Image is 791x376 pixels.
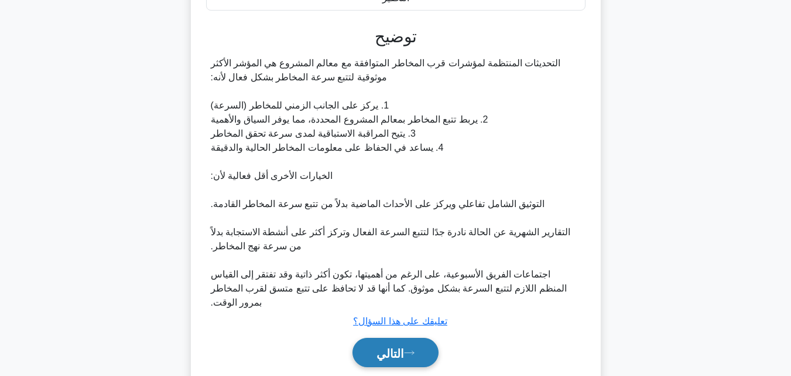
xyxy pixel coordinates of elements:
font: 4. يساعد في الحفاظ على معلومات المخاطر الحالية والدقيقة [211,143,444,153]
font: توضيح [375,28,417,46]
font: الخيارات الأخرى أقل فعالية لأن: [211,171,333,181]
font: التحديثات المنتظمة لمؤشرات قرب المخاطر المتوافقة مع معالم المشروع هي المؤشر الأكثر موثوقية لتتبع ... [211,58,561,82]
font: التقارير الشهرية عن الحالة نادرة جدًا لتتبع السرعة الفعال وتركز أكثر على أنشطة الاستجابة بدلاً من... [211,227,570,251]
button: التالي [352,338,439,368]
font: 1. يركز على الجانب الزمني للمخاطر (السرعة) [211,100,389,110]
font: التالي [376,347,404,360]
font: 2. يربط تتبع المخاطر بمعالم المشروع المحددة، مما يوفر السياق والأهمية [211,114,488,124]
a: تعليقك على هذا السؤال؟ [353,316,447,326]
font: التوثيق الشامل تفاعلي ويركز على الأحداث الماضية بدلاً من تتبع سرعة المخاطر القادمة. [211,199,545,209]
font: اجتماعات الفريق الأسبوعية، على الرغم من أهميتها، تكون أكثر ذاتية وقد تفتقر إلى القياس المنظم اللا... [211,269,567,307]
font: 3. يتيح المراقبة الاستباقية لمدى سرعة تحقق المخاطر [211,128,416,138]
